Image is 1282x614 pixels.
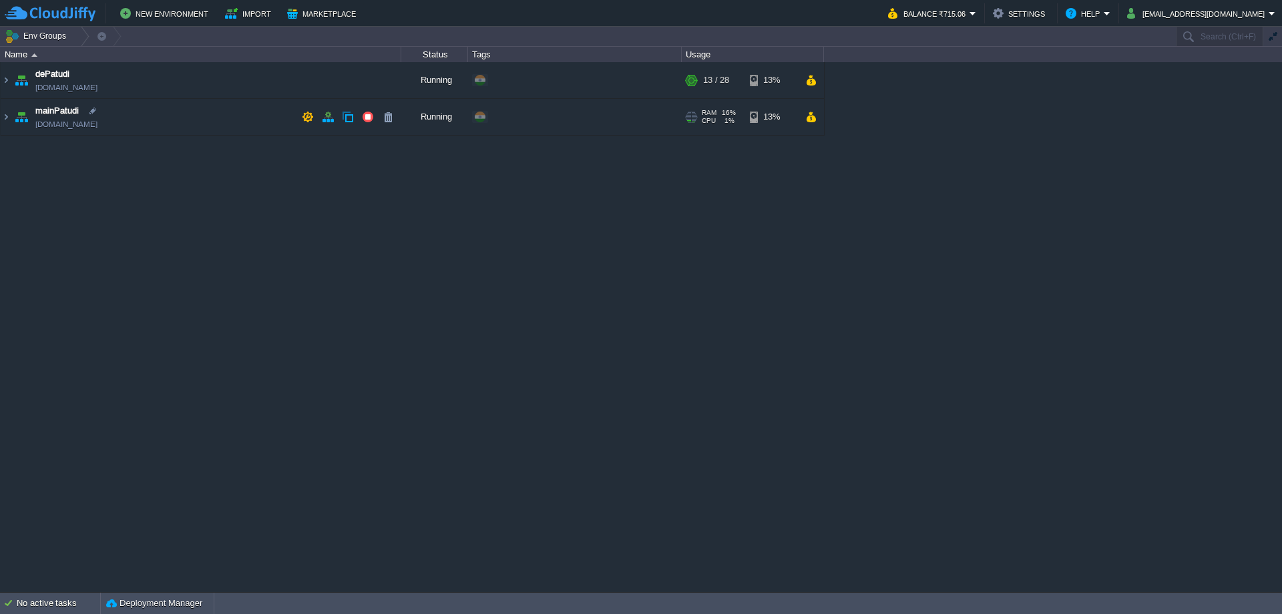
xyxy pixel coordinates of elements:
[888,5,970,21] button: Balance ₹715.06
[12,62,31,98] img: AMDAwAAAACH5BAEAAAAALAAAAAABAAEAAAICRAEAOw==
[750,62,793,98] div: 13%
[35,118,97,131] span: [DOMAIN_NAME]
[5,27,71,45] button: Env Groups
[31,53,37,57] img: AMDAwAAAACH5BAEAAAAALAAAAAABAAEAAAICRAEAOw==
[402,47,467,62] div: Status
[120,5,212,21] button: New Environment
[5,5,95,22] img: CloudJiffy
[35,67,69,81] a: dePatudi
[993,5,1049,21] button: Settings
[1127,5,1269,21] button: [EMAIL_ADDRESS][DOMAIN_NAME]
[703,62,729,98] div: 13 / 28
[682,47,823,62] div: Usage
[401,62,468,98] div: Running
[750,99,793,135] div: 13%
[1,62,11,98] img: AMDAwAAAACH5BAEAAAAALAAAAAABAAEAAAICRAEAOw==
[35,104,79,118] a: mainPatudi
[225,5,275,21] button: Import
[401,99,468,135] div: Running
[17,593,100,614] div: No active tasks
[1066,5,1104,21] button: Help
[721,117,734,125] span: 1%
[469,47,681,62] div: Tags
[12,99,31,135] img: AMDAwAAAACH5BAEAAAAALAAAAAABAAEAAAICRAEAOw==
[702,117,716,125] span: CPU
[1,47,401,62] div: Name
[106,597,202,610] button: Deployment Manager
[1,99,11,135] img: AMDAwAAAACH5BAEAAAAALAAAAAABAAEAAAICRAEAOw==
[35,81,97,94] span: [DOMAIN_NAME]
[702,109,716,117] span: RAM
[287,5,360,21] button: Marketplace
[722,109,736,117] span: 16%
